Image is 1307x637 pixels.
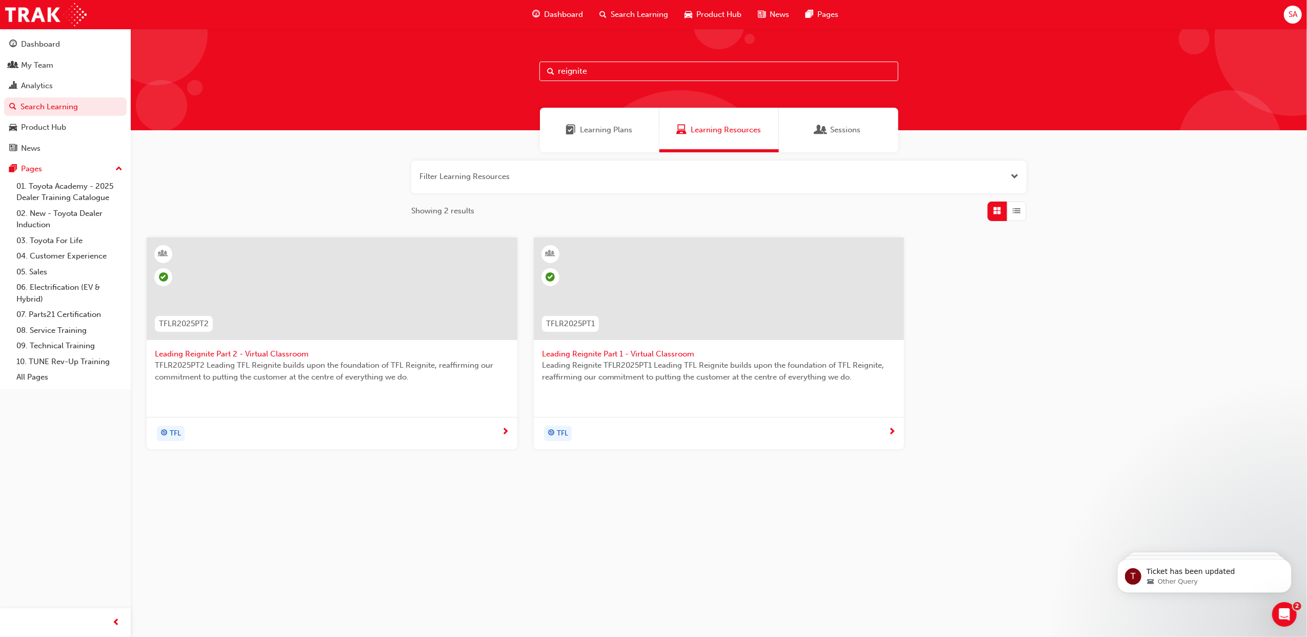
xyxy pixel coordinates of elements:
span: Learning Resources [691,124,761,136]
span: learningRecordVerb_ATTEND-icon [546,272,555,282]
span: learningResourceType_INSTRUCTOR_LED-icon [160,247,167,261]
button: DashboardMy TeamAnalyticsSearch LearningProduct HubNews [4,33,127,160]
span: target-icon [548,427,555,440]
a: search-iconSearch Learning [591,4,676,25]
span: Learning Plans [580,124,633,136]
span: search-icon [9,103,16,112]
a: 03. Toyota For Life [12,233,127,249]
span: List [1013,205,1021,217]
span: learningRecordVerb_ATTEND-icon [159,272,168,282]
span: Search Learning [611,9,668,21]
div: Pages [21,163,42,175]
a: TFLR2025PT2Leading Reignite Part 2 - Virtual ClassroomTFLR2025PT2 Leading TFL Reignite builds upo... [147,237,517,449]
span: Sessions [816,124,827,136]
a: 07. Parts21 Certification [12,307,127,323]
a: SessionsSessions [779,108,898,152]
a: Dashboard [4,35,127,54]
span: prev-icon [113,616,120,629]
a: 02. New - Toyota Dealer Induction [12,206,127,233]
a: All Pages [12,369,127,385]
a: 06. Electrification (EV & Hybrid) [12,280,127,307]
span: TFLR2025PT2 [159,318,209,330]
a: Learning ResourcesLearning Resources [659,108,779,152]
iframe: Intercom live chat [1272,602,1297,627]
span: news-icon [758,8,766,21]
span: Leading Reignite Part 1 - Virtual Classroom [542,348,896,360]
span: Grid [994,205,1001,217]
span: Sessions [831,124,861,136]
span: Leading Reignite TFLR2025PT1 Leading TFL Reignite builds upon the foundation of TFL Reignite, rea... [542,360,896,383]
div: My Team [21,59,53,71]
a: 08. Service Training [12,323,127,339]
a: 04. Customer Experience [12,248,127,264]
a: 05. Sales [12,264,127,280]
span: Learning Plans [566,124,576,136]
span: learningResourceType_INSTRUCTOR_LED-icon [547,247,554,261]
span: TFL [170,428,181,440]
span: up-icon [115,163,123,176]
a: Search Learning [4,97,127,116]
span: car-icon [685,8,692,21]
span: Showing 2 results [411,205,474,217]
button: Open the filter [1011,171,1018,183]
button: Pages [4,160,127,178]
span: next-icon [888,428,896,437]
span: TFL [557,428,568,440]
span: 2 [1293,602,1301,610]
a: News [4,139,127,158]
span: people-icon [9,61,17,70]
a: pages-iconPages [797,4,847,25]
button: SA [1284,6,1302,24]
img: Trak [5,3,87,26]
div: News [21,143,41,154]
a: 01. Toyota Academy - 2025 Dealer Training Catalogue [12,178,127,206]
span: TFLR2025PT2 Leading TFL Reignite builds upon the foundation of TFL Reignite, reaffirming our comm... [155,360,509,383]
span: pages-icon [806,8,813,21]
span: next-icon [501,428,509,437]
iframe: Intercom notifications message [1102,538,1307,609]
input: Search... [539,62,898,81]
span: news-icon [9,144,17,153]
span: target-icon [160,427,168,440]
span: Learning Resources [676,124,687,136]
span: Product Hub [696,9,741,21]
span: Pages [817,9,838,21]
div: Product Hub [21,122,66,133]
a: Product Hub [4,118,127,137]
a: news-iconNews [750,4,797,25]
a: 10. TUNE Rev-Up Training [12,354,127,370]
span: car-icon [9,123,17,132]
span: guage-icon [9,40,17,49]
span: Dashboard [544,9,583,21]
a: My Team [4,56,127,75]
a: 09. Technical Training [12,338,127,354]
div: Analytics [21,80,53,92]
span: search-icon [599,8,607,21]
a: car-iconProduct Hub [676,4,750,25]
span: Leading Reignite Part 2 - Virtual Classroom [155,348,509,360]
span: TFLR2025PT1 [546,318,595,330]
span: guage-icon [532,8,540,21]
span: SA [1289,9,1297,21]
span: chart-icon [9,82,17,91]
a: guage-iconDashboard [524,4,591,25]
span: News [770,9,789,21]
div: Dashboard [21,38,60,50]
a: Analytics [4,76,127,95]
a: Learning PlansLearning Plans [540,108,659,152]
span: Search [547,66,554,77]
span: pages-icon [9,165,17,174]
a: TFLR2025PT1Leading Reignite Part 1 - Virtual ClassroomLeading Reignite TFLR2025PT1 Leading TFL Re... [534,237,904,449]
